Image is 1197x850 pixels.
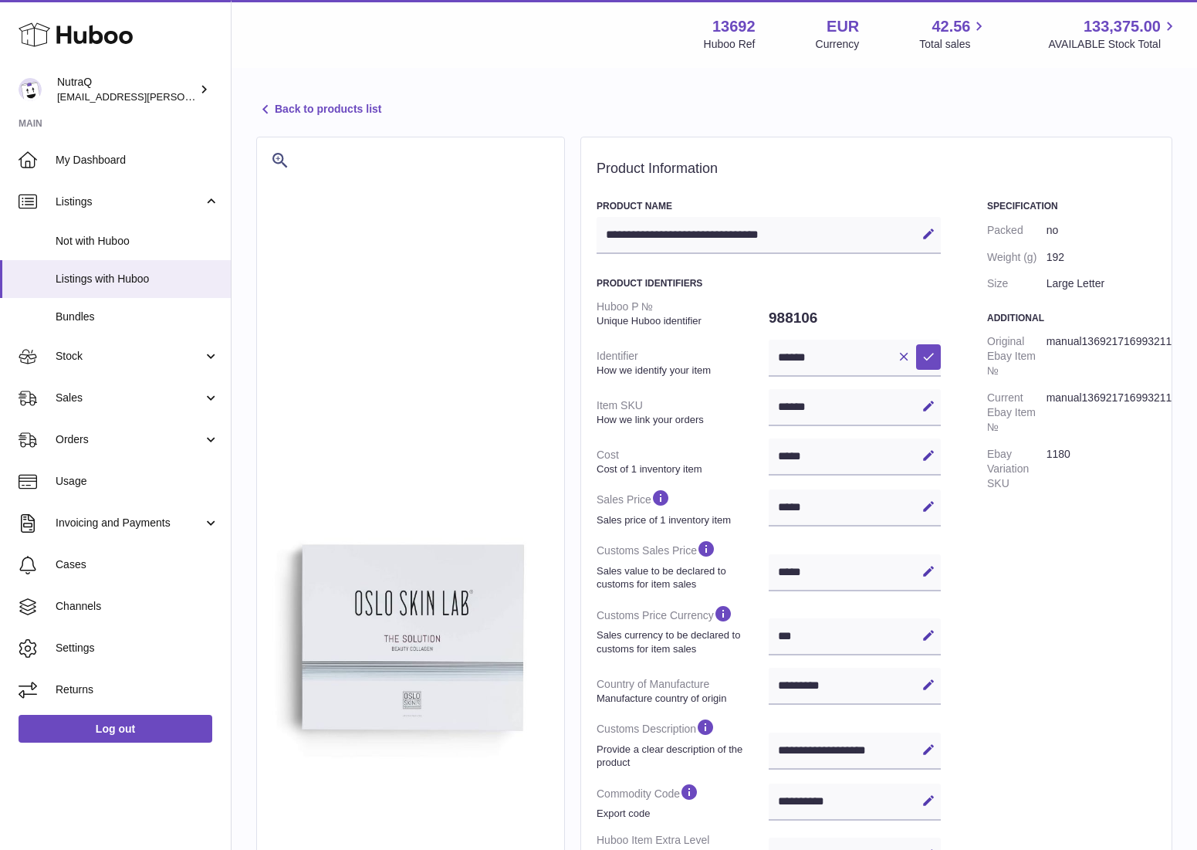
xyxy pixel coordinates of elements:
[56,474,219,489] span: Usage
[987,270,1047,297] dt: Size
[1047,384,1156,441] dd: manual136921716993211
[597,692,765,706] strong: Manufacture country of origin
[597,628,765,655] strong: Sales currency to be declared to customs for item sales
[1047,441,1156,497] dd: 1180
[1047,244,1156,271] dd: 192
[597,343,769,383] dt: Identifier
[57,90,309,103] span: [EMAIL_ADDRESS][PERSON_NAME][DOMAIN_NAME]
[256,100,381,119] a: Back to products list
[987,441,1047,497] dt: Ebay Variation SKU
[769,302,941,334] dd: 988106
[1047,217,1156,244] dd: no
[1048,16,1178,52] a: 133,375.00 AVAILABLE Stock Total
[1047,328,1156,384] dd: manual136921716993211
[597,598,769,662] dt: Customs Price Currency
[919,37,988,52] span: Total sales
[56,349,203,364] span: Stock
[597,392,769,432] dt: Item SKU
[597,413,765,427] strong: How we link your orders
[597,807,765,821] strong: Export code
[597,200,941,212] h3: Product Name
[597,293,769,334] dt: Huboo P №
[987,217,1047,244] dt: Packed
[597,462,765,476] strong: Cost of 1 inventory item
[1084,16,1161,37] span: 133,375.00
[597,564,765,591] strong: Sales value to be declared to customs for item sales
[597,513,765,527] strong: Sales price of 1 inventory item
[56,310,219,324] span: Bundles
[704,37,756,52] div: Huboo Ref
[19,715,212,743] a: Log out
[597,533,769,597] dt: Customs Sales Price
[1048,37,1178,52] span: AVAILABLE Stock Total
[56,153,219,168] span: My Dashboard
[272,501,549,777] img: 136921728478892.jpg
[597,671,769,711] dt: Country of Manufacture
[597,482,769,533] dt: Sales Price
[987,328,1047,384] dt: Original Ebay Item №
[987,244,1047,271] dt: Weight (g)
[56,599,219,614] span: Channels
[816,37,860,52] div: Currency
[597,277,941,290] h3: Product Identifiers
[56,641,219,655] span: Settings
[597,161,1156,178] h2: Product Information
[1047,270,1156,297] dd: Large Letter
[827,16,859,37] strong: EUR
[987,312,1156,324] h3: Additional
[56,234,219,249] span: Not with Huboo
[597,776,769,827] dt: Commodity Code
[56,272,219,286] span: Listings with Huboo
[597,314,765,328] strong: Unique Huboo identifier
[597,711,769,775] dt: Customs Description
[56,682,219,697] span: Returns
[932,16,970,37] span: 42.56
[56,432,203,447] span: Orders
[56,516,203,530] span: Invoicing and Payments
[56,195,203,209] span: Listings
[919,16,988,52] a: 42.56 Total sales
[57,75,196,104] div: NutraQ
[987,200,1156,212] h3: Specification
[19,78,42,101] img: odd.nordahl@nutraq.com
[597,364,765,378] strong: How we identify your item
[56,391,203,405] span: Sales
[987,384,1047,441] dt: Current Ebay Item №
[597,442,769,482] dt: Cost
[56,557,219,572] span: Cases
[597,743,765,770] strong: Provide a clear description of the product
[712,16,756,37] strong: 13692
